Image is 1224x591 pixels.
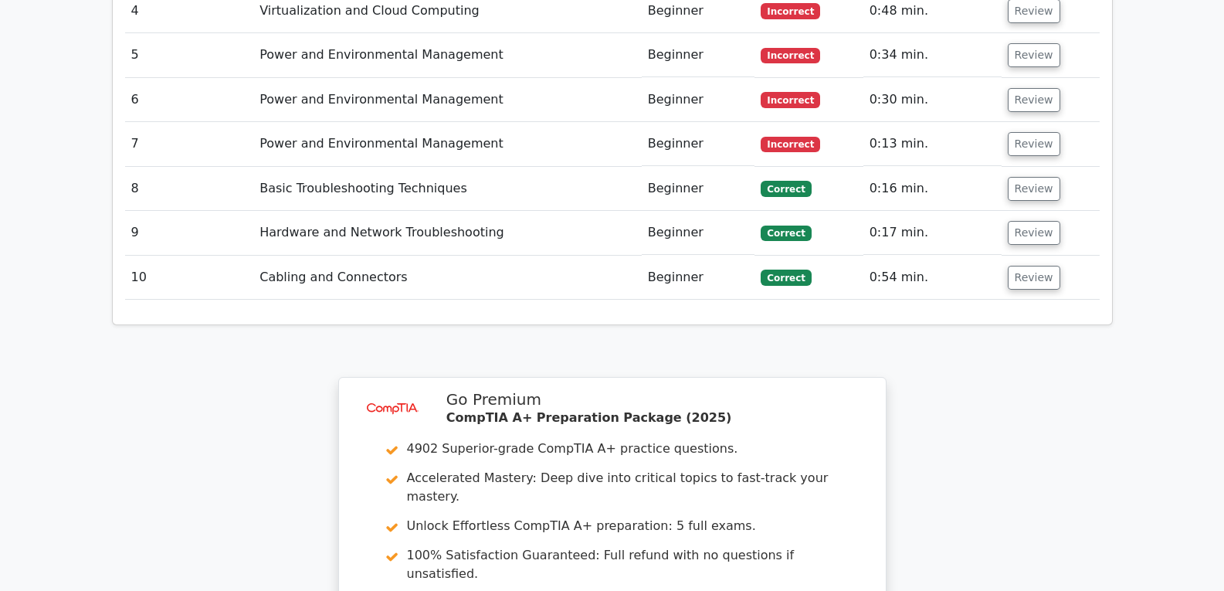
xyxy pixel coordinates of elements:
[761,48,820,63] span: Incorrect
[253,167,642,211] td: Basic Troubleshooting Techniques
[761,3,820,19] span: Incorrect
[1008,221,1060,245] button: Review
[863,78,1002,122] td: 0:30 min.
[642,211,755,255] td: Beginner
[125,167,254,211] td: 8
[642,78,755,122] td: Beginner
[253,256,642,300] td: Cabling and Connectors
[761,270,811,285] span: Correct
[761,92,820,107] span: Incorrect
[1008,132,1060,156] button: Review
[761,137,820,152] span: Incorrect
[642,33,755,77] td: Beginner
[642,167,755,211] td: Beginner
[863,167,1002,211] td: 0:16 min.
[253,33,642,77] td: Power and Environmental Management
[253,211,642,255] td: Hardware and Network Troubleshooting
[863,256,1002,300] td: 0:54 min.
[253,122,642,166] td: Power and Environmental Management
[1008,88,1060,112] button: Review
[863,122,1002,166] td: 0:13 min.
[1008,177,1060,201] button: Review
[253,78,642,122] td: Power and Environmental Management
[125,211,254,255] td: 9
[863,211,1002,255] td: 0:17 min.
[761,226,811,241] span: Correct
[761,181,811,196] span: Correct
[1008,266,1060,290] button: Review
[1008,43,1060,67] button: Review
[125,122,254,166] td: 7
[642,122,755,166] td: Beginner
[642,256,755,300] td: Beginner
[125,78,254,122] td: 6
[125,256,254,300] td: 10
[125,33,254,77] td: 5
[863,33,1002,77] td: 0:34 min.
